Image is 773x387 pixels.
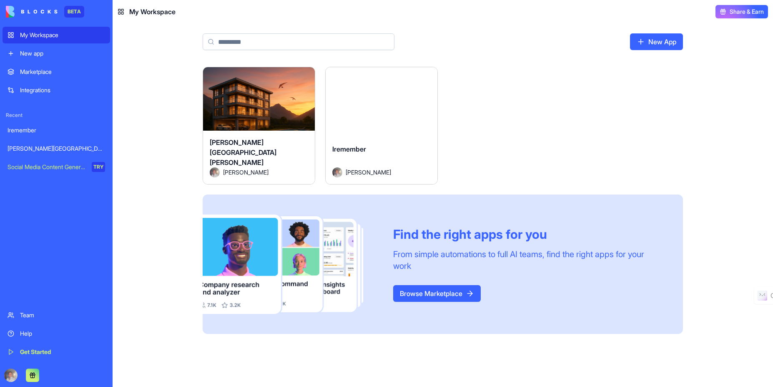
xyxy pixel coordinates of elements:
img: Avatar [210,167,220,177]
a: [PERSON_NAME][GEOGRAPHIC_DATA][PERSON_NAME]Avatar[PERSON_NAME] [203,67,315,185]
div: Social Media Content Generator [8,163,86,171]
a: Integrations [3,82,110,99]
a: New app [3,45,110,62]
a: Help [3,325,110,342]
div: TRY [92,162,105,172]
span: Share & Earn [730,8,764,16]
a: Marketplace [3,63,110,80]
div: Get Started [20,348,105,356]
div: Team [20,311,105,319]
span: Recent [3,112,110,119]
span: [PERSON_NAME] [223,168,269,177]
a: Team [3,307,110,324]
div: Integrations [20,86,105,94]
div: Find the right apps for you [393,227,663,242]
div: Marketplace [20,68,105,76]
div: [PERSON_NAME][GEOGRAPHIC_DATA][PERSON_NAME] [8,144,105,153]
a: Iremember [3,122,110,139]
img: Avatar [332,167,342,177]
img: ACg8ocIoKTluYVx1WVSvMTc6vEhh8zlEulljtIG1Q6EjfdS3E24EJStT=s96-c [4,369,18,382]
a: [PERSON_NAME][GEOGRAPHIC_DATA][PERSON_NAME] [3,140,110,157]
span: [PERSON_NAME] [346,168,391,177]
span: [PERSON_NAME][GEOGRAPHIC_DATA][PERSON_NAME] [210,138,276,167]
div: Help [20,329,105,338]
div: Iremember [8,126,105,134]
a: Browse Marketplace [393,285,481,302]
div: New app [20,49,105,58]
img: Frame_181_egmpey.png [203,215,380,314]
a: IrememberAvatar[PERSON_NAME] [325,67,438,185]
a: Social Media Content GeneratorTRY [3,159,110,175]
button: Share & Earn [715,5,768,18]
img: logo [6,6,58,18]
div: From simple automations to full AI teams, find the right apps for your work [393,248,663,272]
a: Get Started [3,344,110,360]
a: My Workspace [3,27,110,43]
div: BETA [64,6,84,18]
div: My Workspace [20,31,105,39]
span: My Workspace [129,7,176,17]
span: Iremember [332,145,366,153]
a: New App [630,33,683,50]
a: BETA [6,6,84,18]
